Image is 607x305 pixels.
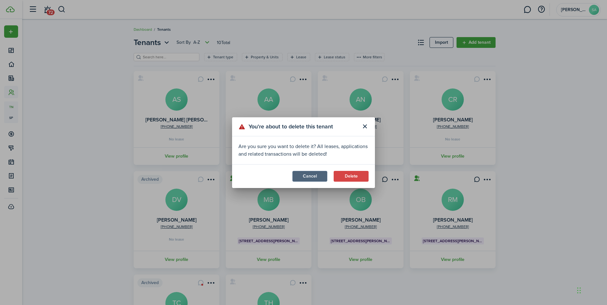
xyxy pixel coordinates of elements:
div: Drag [577,281,581,300]
button: Cancel [292,171,327,182]
button: Delete [334,171,369,182]
button: Close modal [359,121,370,132]
div: Are you sure you want to delete it? All leases, applications and related transactions will be del... [238,143,369,158]
iframe: Chat Widget [575,275,607,305]
span: You're about to delete this tenant [249,122,333,131]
